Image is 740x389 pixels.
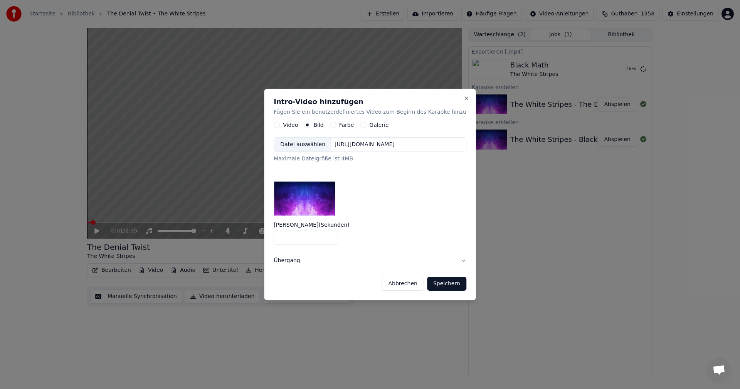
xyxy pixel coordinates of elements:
label: [PERSON_NAME] ( Sekunden ) [274,222,466,227]
label: Bild [313,123,323,128]
div: Maximale Dateigröße ist 4MB [274,155,466,163]
label: Video [283,123,298,128]
label: Farbe [339,123,354,128]
label: Galerie [369,123,388,128]
button: Speichern [427,277,466,291]
button: Abbrechen [382,277,424,291]
button: Übergang [274,251,466,271]
div: Datei auswählen [274,138,331,152]
p: Fügen Sie ein benutzerdefiniertes Video zum Beginn des Karaoke hinzu [274,108,466,116]
div: [URL][DOMAIN_NAME] [331,141,398,149]
h2: Intro-Video hinzufügen [274,98,466,105]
